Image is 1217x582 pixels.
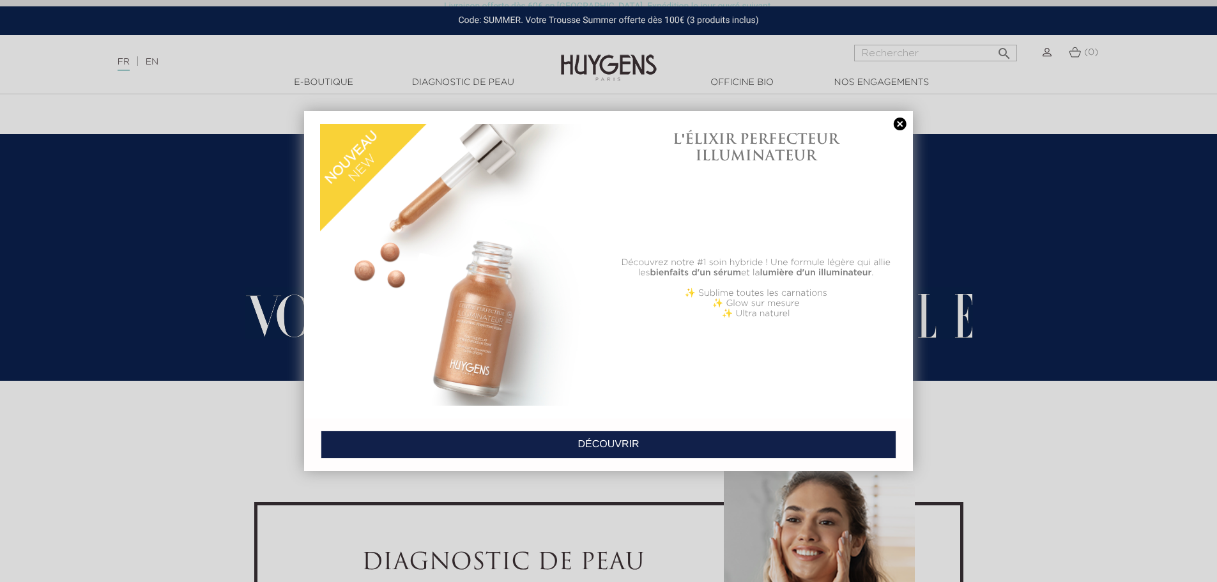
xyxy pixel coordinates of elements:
[615,298,897,309] p: ✨ Glow sur mesure
[615,257,897,278] p: Découvrez notre #1 soin hybride ! Une formule légère qui allie les et la .
[650,268,741,277] b: bienfaits d'un sérum
[615,309,897,319] p: ✨ Ultra naturel
[615,130,897,164] h1: L'ÉLIXIR PERFECTEUR ILLUMINATEUR
[321,431,896,459] a: DÉCOUVRIR
[615,288,897,298] p: ✨ Sublime toutes les carnations
[760,268,872,277] b: lumière d'un illuminateur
